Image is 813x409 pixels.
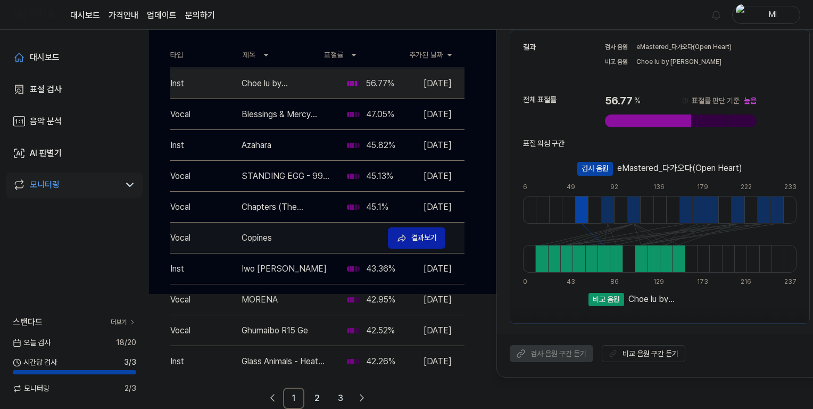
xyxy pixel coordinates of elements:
[366,139,395,152] div: 45.82 %
[697,277,709,287] div: 173
[366,324,395,337] div: 42.52 %
[170,130,234,160] td: Inst
[13,178,119,191] a: 모니터링
[170,192,234,222] td: Vocal
[610,277,623,287] div: 86
[784,182,797,192] div: 233
[681,93,757,108] button: 표절률 판단 기준높음
[170,254,234,284] td: Inst
[13,316,43,329] span: 스탠다드
[6,109,143,134] a: 음악 분석
[147,9,177,22] a: 업데이트
[70,9,100,22] a: 대시보드
[366,263,395,275] div: 43.36 %
[124,357,136,368] span: 3 / 3
[6,141,143,166] a: AI 판별기
[13,337,51,348] span: 오늘 검사
[30,51,60,64] div: 대시보드
[13,357,57,368] span: 시간당 검사
[617,162,742,175] div: eMastered_다가오다(Open Heart)
[681,96,690,105] img: information
[634,93,641,108] div: %
[605,93,757,108] div: 56.77
[330,388,351,409] a: 3
[242,355,330,368] div: Glass Animals - Heat Waves (Official Video)
[736,4,749,26] img: profile
[170,161,234,191] td: Vocal
[415,130,464,160] td: [DATE]
[242,108,330,121] div: Blessings & Mercy (feat. Bwoi Valz)
[523,93,594,107] div: 전체 표절률
[242,324,330,337] div: Ghumaibo R15 Ge
[111,317,136,327] a: 더보기
[242,201,330,214] div: Chapters (The Acoustic Sessions)
[366,355,395,368] div: 42.26 %
[170,347,234,377] td: Inst
[415,100,464,129] td: [DATE]
[415,285,464,315] td: [DATE]
[264,389,281,406] a: Go to previous page
[636,56,797,67] div: Choe lu by [PERSON_NAME]
[242,170,330,183] div: STANDING EGG - 99 (바른 연애 길잡이 X 스탠딩 에그)
[170,100,234,129] td: Vocal
[242,293,330,306] div: MORENA
[242,139,330,152] div: Azahara
[366,108,394,121] div: 47.05 %
[523,277,535,287] div: 0
[30,115,62,128] div: 음악 분석
[283,388,304,409] a: 1
[636,41,797,52] div: eMastered_다가오다(Open Heart)
[30,178,60,191] div: 모니터링
[415,69,464,99] td: [DATE]
[577,162,613,176] div: 검사 음원
[6,77,143,102] a: 표절 검사
[170,388,464,409] nav: pagination
[710,9,723,21] img: 알림
[752,9,793,20] div: Ml
[366,77,394,90] div: 56.77 %
[415,254,464,284] td: [DATE]
[741,182,753,192] div: 222
[116,337,136,348] span: 18 / 20
[242,77,330,90] div: Choe lu by [PERSON_NAME]
[366,201,388,214] div: 45.1 %
[109,9,138,22] button: 가격안내
[692,93,740,108] div: 표절률 판단 기준
[306,388,328,409] a: 2
[242,263,330,275] div: Iwo [PERSON_NAME]
[523,138,565,149] h2: 표절 의심 구간
[366,293,395,306] div: 42.95 %
[415,192,464,222] td: [DATE]
[353,389,370,406] a: Go to next page
[170,285,234,315] td: Vocal
[411,232,437,243] div: 결과보기
[523,182,536,192] div: 6
[653,277,666,287] div: 129
[316,42,401,68] th: 표절률
[170,316,234,346] td: Vocal
[567,277,579,287] div: 43
[744,93,757,108] div: 높음
[234,42,307,68] th: 제목
[6,45,143,70] a: 대시보드
[401,42,464,68] th: 추가된 날짜
[602,345,685,362] a: 비교 음원 구간 듣기
[605,56,632,67] div: 비교 음원
[732,6,800,24] button: profileMl
[697,182,710,192] div: 179
[242,232,379,244] div: Copines
[185,9,215,22] a: 문의하기
[366,170,393,183] div: 45.13 %
[13,383,49,394] span: 모니터링
[605,41,632,52] div: 검사 음원
[653,182,666,192] div: 136
[567,182,579,192] div: 49
[170,223,234,253] td: Vocal
[415,161,464,191] td: [DATE]
[588,293,624,307] div: 비교 음원
[125,383,136,394] span: 2 / 3
[388,227,445,249] button: 결과보기
[415,316,464,346] td: [DATE]
[628,293,731,302] div: Choe lu by [PERSON_NAME]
